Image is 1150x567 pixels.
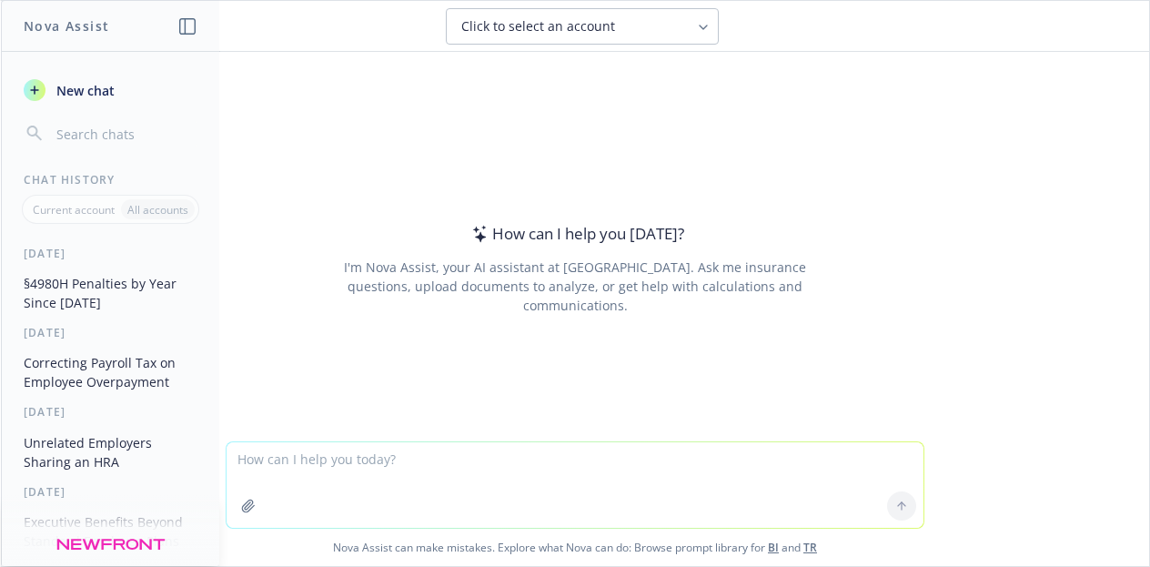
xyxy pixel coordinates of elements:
span: Nova Assist can make mistakes. Explore what Nova can do: Browse prompt library for and [8,529,1142,566]
button: New chat [16,74,205,106]
div: [DATE] [2,246,219,261]
a: BI [768,540,779,555]
div: [DATE] [2,325,219,340]
div: I'm Nova Assist, your AI assistant at [GEOGRAPHIC_DATA]. Ask me insurance questions, upload docum... [318,258,831,315]
div: [DATE] [2,404,219,420]
input: Search chats [53,121,197,147]
span: Click to select an account [461,17,615,35]
div: [DATE] [2,484,219,500]
div: Chat History [2,172,219,187]
button: §4980H Penalties by Year Since [DATE] [16,268,205,318]
p: All accounts [127,202,188,218]
span: New chat [53,81,115,100]
button: Executive Benefits Beyond Standard Employee Plans [16,507,205,556]
div: How can I help you [DATE]? [467,222,684,246]
button: Unrelated Employers Sharing an HRA [16,428,205,477]
button: Correcting Payroll Tax on Employee Overpayment [16,348,205,397]
a: TR [803,540,817,555]
p: Current account [33,202,115,218]
h1: Nova Assist [24,16,109,35]
button: Click to select an account [446,8,719,45]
